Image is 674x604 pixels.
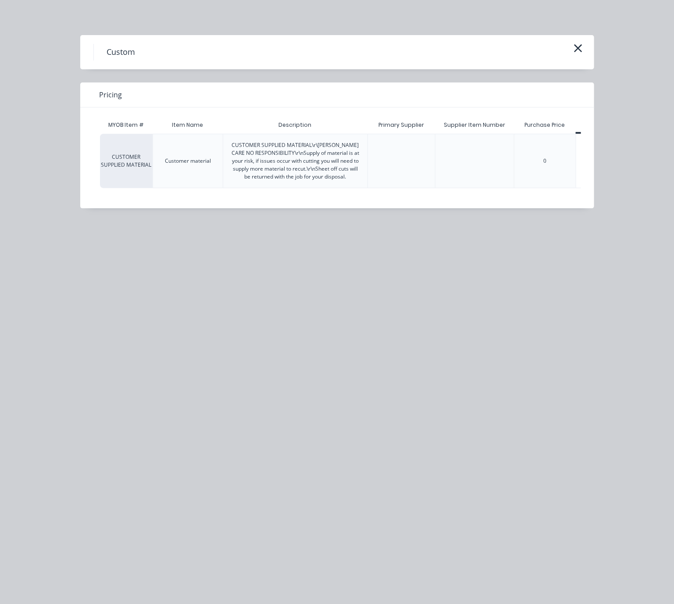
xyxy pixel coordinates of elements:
div: $0.00 [576,134,620,188]
div: Primary Supplier [371,114,431,136]
div: Description [272,114,319,136]
span: Pricing [100,89,122,100]
div: Standard [576,120,621,128]
div: Purchase Price [518,114,572,136]
div: CUSTOMER SUPPLIED MATERIAL\r\[PERSON_NAME] CARE NO RESPONSIBILITY\r\nSupply of material is at you... [230,141,360,181]
div: CUSTOMER SUPPLIED MATERIAL [100,134,153,188]
div: Supplier Item Number [437,114,512,136]
div: 0 [544,157,547,165]
div: MYOB Item # [100,116,153,134]
div: Customer material [165,157,211,165]
h4: Custom [93,44,149,61]
div: Item Name [165,114,210,136]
